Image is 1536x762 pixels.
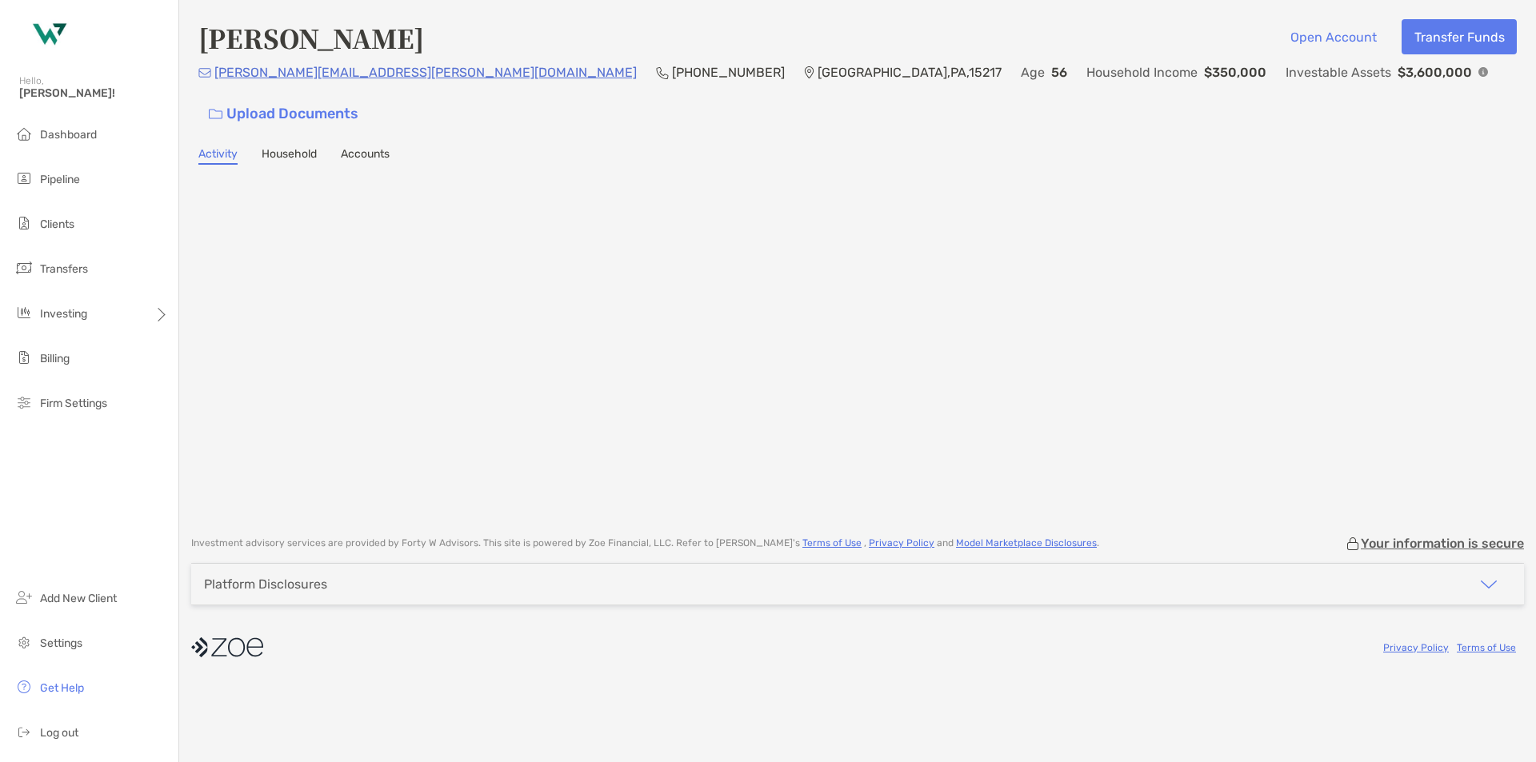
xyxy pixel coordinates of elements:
[40,217,74,231] span: Clients
[40,592,117,605] span: Add New Client
[14,588,34,607] img: add_new_client icon
[14,169,34,188] img: pipeline icon
[1457,642,1516,653] a: Terms of Use
[956,537,1097,549] a: Model Marketplace Disclosures
[19,86,169,100] span: [PERSON_NAME]!
[1278,19,1389,54] button: Open Account
[1286,62,1391,82] p: Investable Assets
[1383,642,1449,653] a: Privacy Policy
[19,6,77,64] img: Zoe Logo
[14,213,34,233] img: clients icon
[214,62,637,82] p: [PERSON_NAME][EMAIL_ADDRESS][PERSON_NAME][DOMAIN_NAME]
[40,726,78,740] span: Log out
[802,537,862,549] a: Terms of Use
[40,681,84,695] span: Get Help
[40,173,80,186] span: Pipeline
[14,303,34,322] img: investing icon
[1021,62,1045,82] p: Age
[198,19,424,56] h4: [PERSON_NAME]
[672,62,785,82] p: [PHONE_NUMBER]
[262,147,317,165] a: Household
[40,352,70,365] span: Billing
[14,124,34,143] img: dashboard icon
[40,128,97,142] span: Dashboard
[40,307,87,321] span: Investing
[341,147,390,165] a: Accounts
[1051,62,1067,82] p: 56
[804,66,814,79] img: Location Icon
[869,537,934,549] a: Privacy Policy
[191,629,263,665] img: company logo
[14,677,34,696] img: get-help icon
[198,147,238,165] a: Activity
[198,97,369,131] a: Upload Documents
[198,68,211,78] img: Email Icon
[14,722,34,741] img: logout icon
[191,537,1099,549] p: Investment advisory services are provided by Forty W Advisors . This site is powered by Zoe Finan...
[1361,536,1524,551] p: Your information is secure
[1204,62,1266,82] p: $350,000
[14,348,34,367] img: billing icon
[14,632,34,652] img: settings icon
[14,258,34,277] img: transfers icon
[656,66,669,79] img: Phone Icon
[40,397,107,410] span: Firm Settings
[1479,575,1498,594] img: icon arrow
[209,109,222,120] img: button icon
[1402,19,1517,54] button: Transfer Funds
[1086,62,1198,82] p: Household Income
[14,393,34,412] img: firm-settings icon
[40,262,88,276] span: Transfers
[204,576,327,592] div: Platform Disclosures
[1478,67,1488,77] img: Info Icon
[1398,62,1472,82] p: $3,600,000
[40,636,82,650] span: Settings
[818,62,1002,82] p: [GEOGRAPHIC_DATA] , PA , 15217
